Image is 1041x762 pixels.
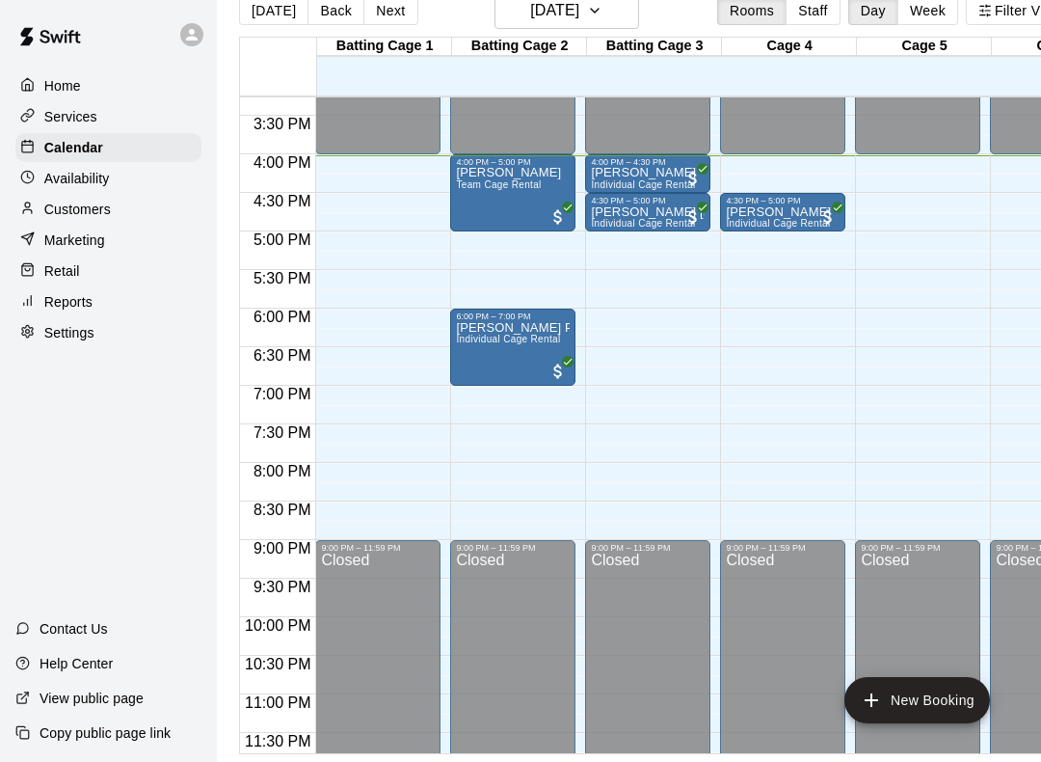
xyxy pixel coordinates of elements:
p: Availability [44,169,110,188]
div: Batting Cage 1 [317,38,452,56]
div: Cage 5 [857,38,992,56]
span: All customers have paid [683,169,703,188]
span: 5:30 PM [249,270,316,286]
a: Retail [15,257,201,286]
p: Reports [44,292,93,312]
p: Marketing [44,231,105,250]
span: 3:30 PM [249,116,316,132]
span: All customers have paid [818,207,838,227]
span: 6:30 PM [249,347,316,364]
div: 4:00 PM – 5:00 PM [456,157,570,167]
span: 4:00 PM [249,154,316,171]
p: Calendar [44,138,103,157]
p: View public page [40,689,144,708]
div: 9:00 PM – 11:59 PM [591,543,705,553]
span: Team Cage Rental [456,179,541,190]
span: 9:00 PM [249,540,316,557]
span: Individual Cage Rental [591,179,695,190]
div: 4:00 PM – 4:30 PM: Daryle Byrd [585,154,710,193]
span: 11:00 PM [240,694,315,711]
a: Services [15,102,201,131]
span: 5:00 PM [249,231,316,248]
div: 9:00 PM – 11:59 PM [456,543,570,553]
div: Cage 4 [722,38,857,56]
a: Marketing [15,226,201,255]
span: 11:30 PM [240,733,315,749]
a: Reports [15,287,201,316]
a: Calendar [15,133,201,162]
p: Home [44,76,81,95]
span: Individual Cage Rental [726,218,830,229]
span: 4:30 PM [249,193,316,209]
button: add [844,677,990,723]
div: Batting Cage 2 [452,38,587,56]
div: 4:30 PM – 5:00 PM [591,196,705,205]
p: Services [44,107,97,126]
span: 6:00 PM [249,309,316,325]
div: 4:30 PM – 5:00 PM [726,196,840,205]
span: Individual Cage Rental [456,334,560,344]
div: 9:00 PM – 11:59 PM [726,543,840,553]
span: 7:00 PM [249,386,316,402]
a: Settings [15,318,201,347]
span: All customers have paid [683,207,703,227]
span: 10:30 PM [240,656,315,672]
p: Contact Us [40,619,108,639]
a: Customers [15,195,201,224]
div: 9:00 PM – 11:59 PM [861,543,974,553]
span: All customers have paid [548,207,568,227]
span: 8:30 PM [249,502,316,518]
div: Batting Cage 3 [587,38,722,56]
p: Help Center [40,654,113,673]
div: 4:30 PM – 5:00 PM: Daryle Byrd [720,193,845,231]
span: 10:00 PM [240,617,315,634]
span: 9:30 PM [249,579,316,595]
div: 6:00 PM – 7:00 PM: Mabry Pounds [450,309,575,386]
div: 6:00 PM – 7:00 PM [456,312,570,321]
div: 4:00 PM – 5:00 PM: Brett Person [450,154,575,231]
span: 8:00 PM [249,463,316,479]
a: Home [15,71,201,100]
div: 9:00 PM – 11:59 PM [321,543,435,553]
a: Availability [15,164,201,193]
p: Copy public page link [40,723,171,743]
span: All customers have paid [548,362,568,381]
div: 4:30 PM – 5:00 PM: Hutton Smith [585,193,710,231]
span: Individual Cage Rental [591,218,695,229]
span: 7:30 PM [249,424,316,441]
p: Retail [44,261,80,281]
p: Customers [44,200,111,219]
p: Settings [44,323,94,342]
div: 4:00 PM – 4:30 PM [591,157,705,167]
